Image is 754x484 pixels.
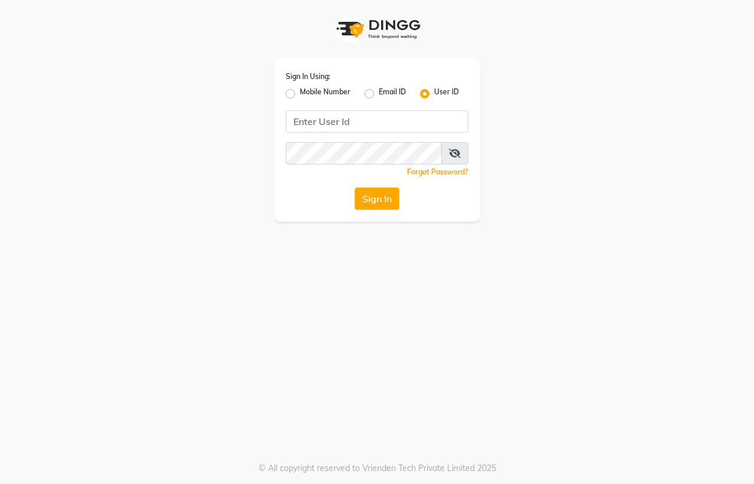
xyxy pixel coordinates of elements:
[286,142,442,164] input: Username
[407,167,468,176] a: Forgot Password?
[330,12,424,47] img: logo1.svg
[286,71,330,82] label: Sign In Using:
[355,187,399,210] button: Sign In
[300,87,350,101] label: Mobile Number
[286,110,468,133] input: Username
[379,87,406,101] label: Email ID
[434,87,459,101] label: User ID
